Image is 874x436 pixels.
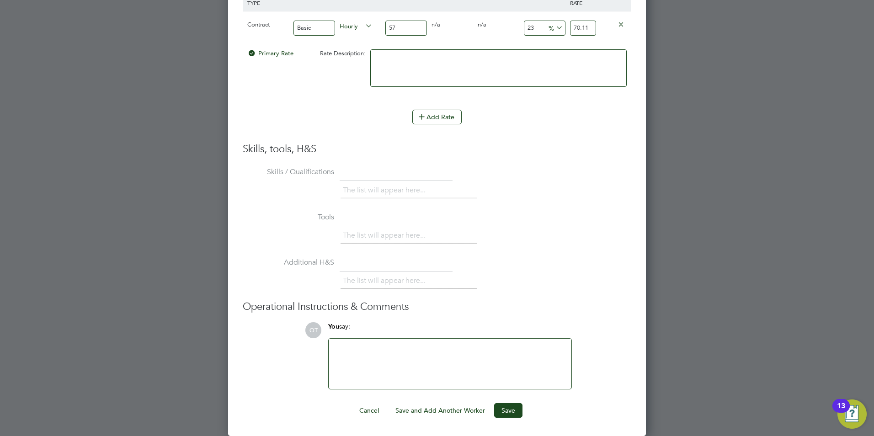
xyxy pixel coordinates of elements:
[352,403,386,418] button: Cancel
[340,21,373,31] span: Hourly
[478,21,486,28] span: n/a
[328,323,339,330] span: You
[247,21,270,28] span: Contract
[432,21,440,28] span: n/a
[247,49,293,57] span: Primary Rate
[343,184,429,197] li: The list will appear here...
[243,258,334,267] label: Additional H&S
[545,22,564,32] span: %
[243,143,631,156] h3: Skills, tools, H&S
[837,399,867,429] button: Open Resource Center, 13 new notifications
[343,275,429,287] li: The list will appear here...
[320,49,366,57] span: Rate Description:
[243,300,631,314] h3: Operational Instructions & Comments
[328,322,572,338] div: say:
[412,110,462,124] button: Add Rate
[343,229,429,242] li: The list will appear here...
[837,406,845,418] div: 13
[243,213,334,222] label: Tools
[494,403,522,418] button: Save
[388,403,492,418] button: Save and Add Another Worker
[243,167,334,177] label: Skills / Qualifications
[305,322,321,338] span: OT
